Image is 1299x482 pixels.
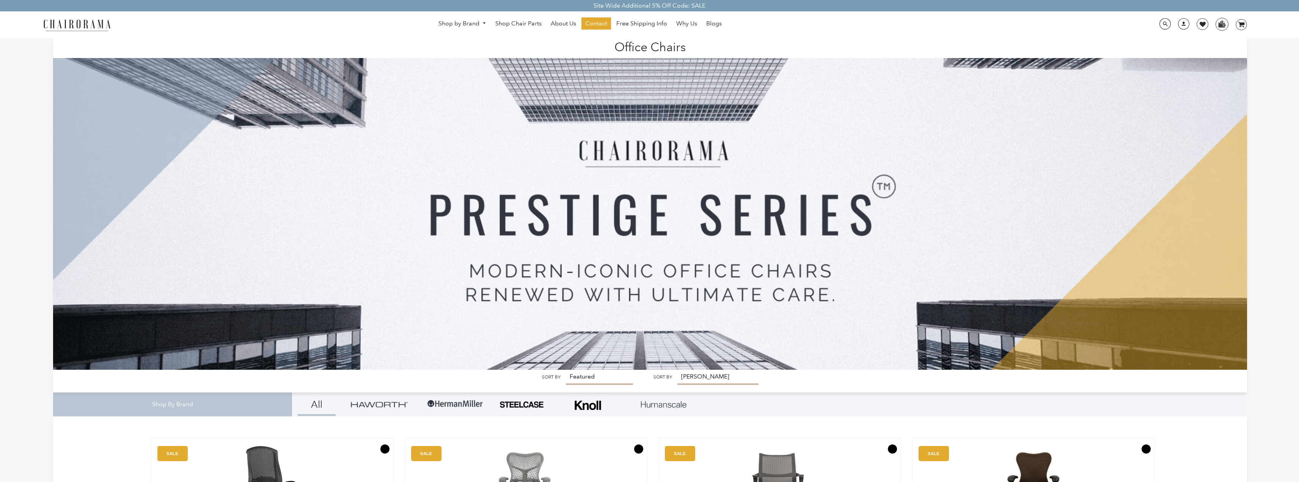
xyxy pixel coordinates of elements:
[1216,18,1228,30] img: WhatsApp_Image_2024-07-12_at_16.23.01.webp
[542,374,561,380] label: Sort by
[547,17,580,30] a: About Us
[147,17,1013,31] nav: DesktopNavigation
[928,451,939,456] text: SALE
[674,451,686,456] text: SALE
[676,20,697,28] span: Why Us
[166,451,178,456] text: SALE
[888,444,897,454] button: Add to Wishlist
[435,18,490,30] a: Shop by Brand
[380,444,390,454] button: Add to Wishlist
[581,17,611,30] a: Contact
[702,17,726,30] a: Blogs
[551,20,576,28] span: About Us
[641,401,686,408] img: Layer_1_1.png
[61,38,1239,54] h1: Office Chairs
[420,451,432,456] text: SALE
[706,20,722,28] span: Blogs
[53,38,1247,370] img: Office Chairs
[298,393,336,416] a: All
[351,402,408,407] img: Group_4be16a4b-c81a-4a6e-a540-764d0a8faf6e.png
[499,400,544,409] img: PHOTO-2024-07-09-00-53-10-removebg-preview.png
[492,17,545,30] a: Shop Chair Parts
[39,18,115,31] img: chairorama
[672,17,701,30] a: Why Us
[53,393,292,416] div: Shop By Brand
[573,396,603,415] img: Frame_4.png
[634,444,643,454] button: Add to Wishlist
[653,374,672,380] label: Sort by
[585,20,607,28] span: Contact
[427,393,484,415] img: Group-1.png
[1142,444,1151,454] button: Add to Wishlist
[616,20,667,28] span: Free Shipping Info
[613,17,671,30] a: Free Shipping Info
[495,20,542,28] span: Shop Chair Parts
